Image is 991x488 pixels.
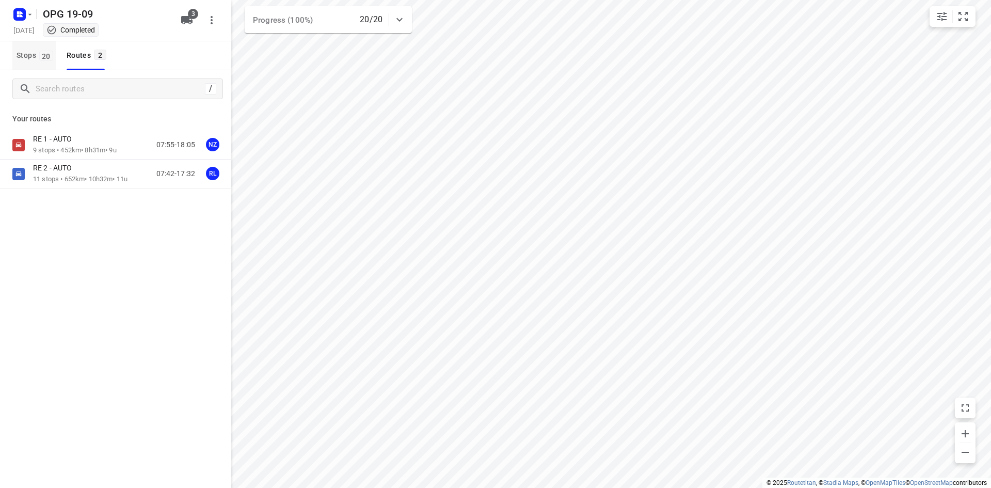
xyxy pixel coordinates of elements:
[253,15,313,25] span: Progress (100%)
[866,479,905,486] a: OpenMapTiles
[33,134,78,144] p: RE 1 - AUTO
[46,25,95,35] div: This project completed. You cannot make any changes to it.
[12,114,219,124] p: Your routes
[156,139,195,150] p: 07:55-18:05
[360,13,382,26] p: 20/20
[201,10,222,30] button: More
[177,10,197,30] button: 3
[787,479,816,486] a: Routetitan
[932,6,952,27] button: Map settings
[823,479,858,486] a: Stadia Maps
[33,163,78,172] p: RE 2 - AUTO
[17,49,56,62] span: Stops
[67,49,109,62] div: Routes
[930,6,976,27] div: small contained button group
[245,6,412,33] div: Progress (100%)20/20
[188,9,198,19] span: 3
[33,146,117,155] p: 9 stops • 452km • 8h31m • 9u
[205,83,216,95] div: /
[156,168,195,179] p: 07:42-17:32
[33,175,127,184] p: 11 stops • 652km • 10h32m • 11u
[36,81,205,97] input: Search routes
[953,6,973,27] button: Fit zoom
[766,479,987,486] li: © 2025 , © , © © contributors
[39,51,53,61] span: 20
[910,479,953,486] a: OpenStreetMap
[94,50,106,60] span: 2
